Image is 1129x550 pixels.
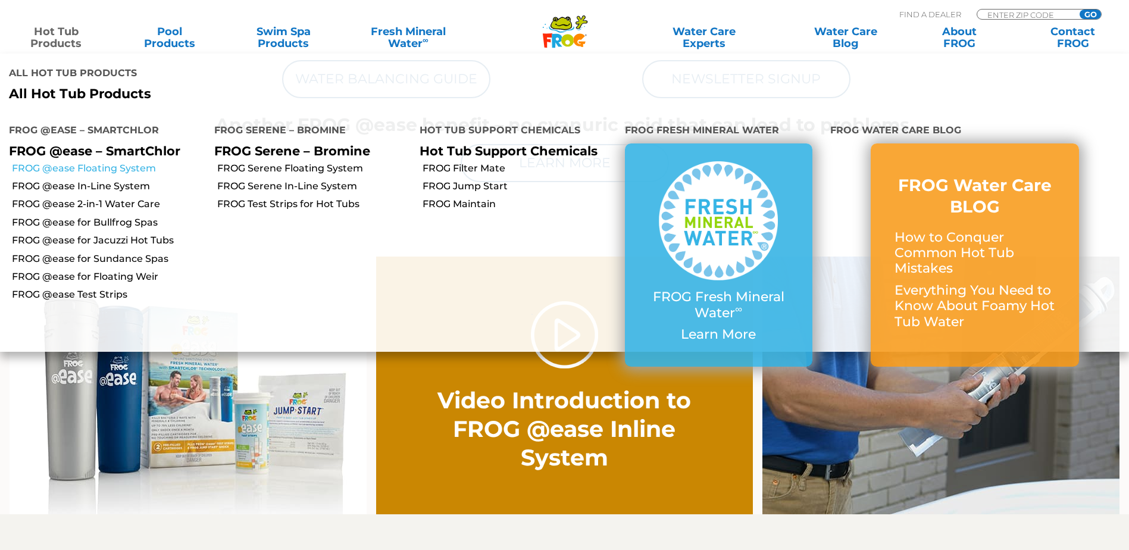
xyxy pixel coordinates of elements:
p: FROG Serene – Bromine [214,143,402,158]
h3: FROG Water Care BLOG [895,174,1055,218]
p: Find A Dealer [899,9,961,20]
a: FROG @ease Floating System [12,162,205,175]
img: inline-holder [762,257,1119,514]
h2: Video Introduction to FROG @ease Inline System [433,386,696,472]
h4: All Hot Tub Products [9,62,556,86]
p: Everything You Need to Know About Foamy Hot Tub Water [895,283,1055,330]
a: FROG @ease for Bullfrog Spas [12,216,205,229]
a: FROG Maintain [423,198,616,211]
sup: ∞ [423,35,429,45]
a: All Hot Tub Products [9,86,556,102]
a: FROG @ease for Floating Weir [12,270,205,283]
a: FROG Serene Floating System [217,162,411,175]
a: Water CareBlog [801,26,890,49]
a: ContactFROG [1028,26,1117,49]
a: FROG Fresh Mineral Water∞ Learn More [649,161,789,348]
a: FROG @ease 2-in-1 Water Care [12,198,205,211]
a: FROG Serene In-Line System [217,180,411,193]
a: FROG @ease Test Strips [12,288,205,301]
a: FROG Filter Mate [423,162,616,175]
input: GO [1080,10,1101,19]
p: Hot Tub Support Chemicals [420,143,607,158]
p: Learn More [649,327,789,342]
p: How to Conquer Common Hot Tub Mistakes [895,230,1055,277]
img: inline family [10,257,367,514]
h4: FROG Serene – Bromine [214,120,402,143]
a: Swim SpaProducts [239,26,328,49]
input: Zip Code Form [986,10,1067,20]
a: Water CareExperts [633,26,776,49]
a: Hot TubProducts [12,26,101,49]
p: FROG Fresh Mineral Water [649,289,789,321]
p: FROG @ease – SmartChlor [9,143,196,158]
a: FROG @ease for Sundance Spas [12,252,205,265]
h4: FROG Fresh Mineral Water [625,120,812,143]
a: AboutFROG [915,26,1003,49]
a: FROG Jump Start [423,180,616,193]
sup: ∞ [735,303,742,315]
a: Fresh MineralWater∞ [353,26,464,49]
a: FROG @ease In-Line System [12,180,205,193]
a: FROG Test Strips for Hot Tubs [217,198,411,211]
h4: FROG Water Care Blog [830,120,1120,143]
h4: FROG @ease – SmartChlor [9,120,196,143]
h4: Hot Tub Support Chemicals [420,120,607,143]
a: FROG Water Care BLOG How to Conquer Common Hot Tub Mistakes Everything You Need to Know About Foa... [895,174,1055,336]
a: FROG @ease for Jacuzzi Hot Tubs [12,234,205,247]
a: PoolProducts [126,26,214,49]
